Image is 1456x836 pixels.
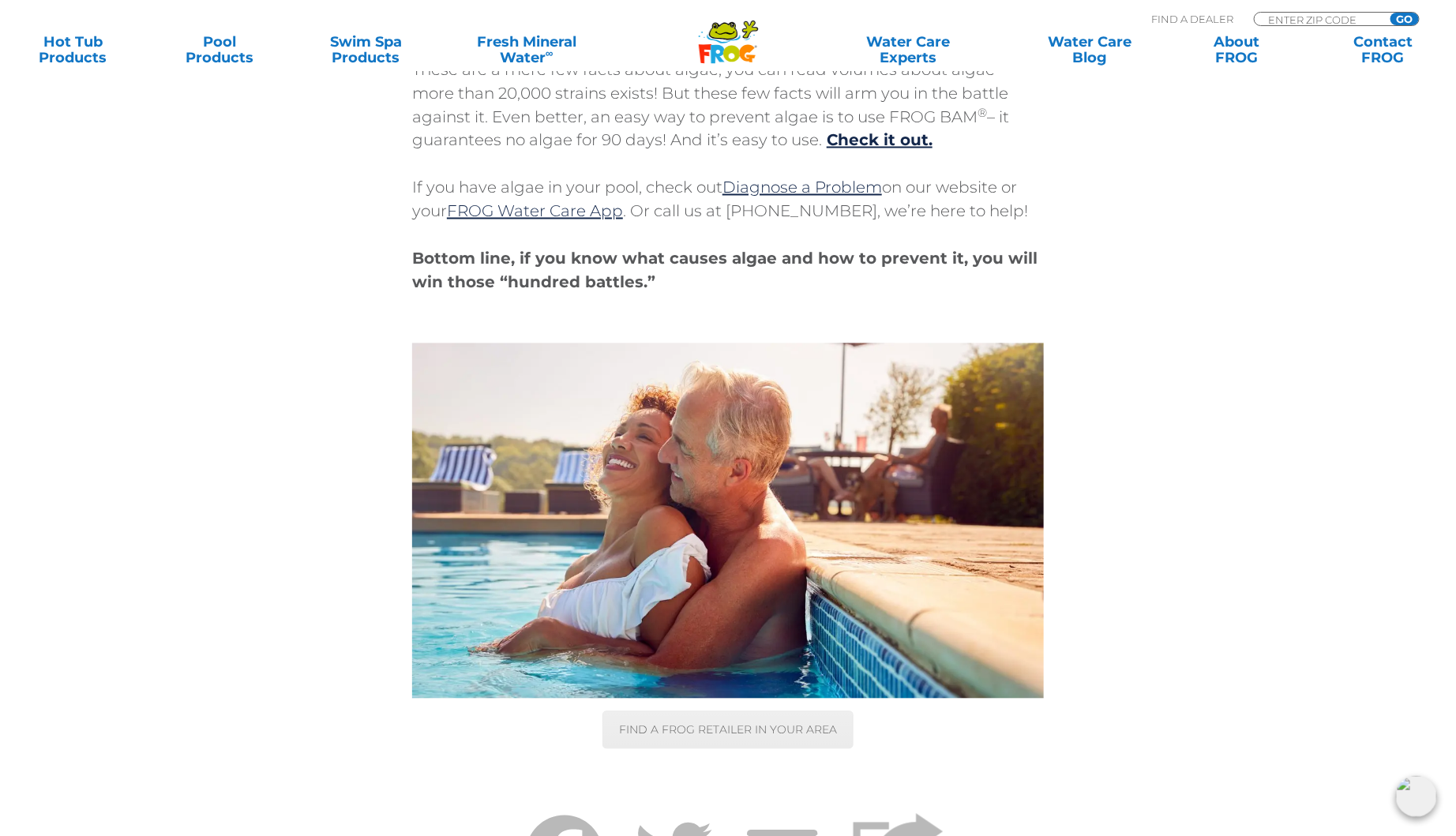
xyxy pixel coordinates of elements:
a: FIND A FROG RETAILER IN YOUR AREA [602,711,854,749]
img: openIcon [1396,776,1437,817]
a: Water CareBlog [1034,34,1147,66]
a: Hot TubProducts [16,34,129,66]
p: These are a mere few facts about algae, you can read volumes about algae – more than 20,000 strai... [412,58,1044,152]
sup: ∞ [546,47,554,59]
p: Find A Dealer [1151,12,1233,26]
a: AboutFROG [1180,34,1293,66]
a: FROG Water Care App [447,202,623,221]
a: Water CareExperts [816,34,1001,66]
img: Couple In Pool [412,343,1044,699]
input: GO [1390,13,1419,25]
a: PoolProducts [163,34,276,66]
a: Swim SpaProducts [309,34,422,66]
a: Diagnose a Problem [722,178,882,197]
a: Check it out. [827,131,933,150]
input: Zip Code Form [1266,13,1373,26]
a: ContactFROG [1327,34,1440,66]
p: If you have algae in your pool, check out on our website or your . Or call us at [PHONE_NUMBER], ... [412,176,1044,223]
a: Fresh MineralWater∞ [456,34,598,66]
strong: Bottom line, if you know what causes algae and how to prevent it, you will win those “hundred bat... [412,249,1038,292]
sup: ® [978,105,987,120]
